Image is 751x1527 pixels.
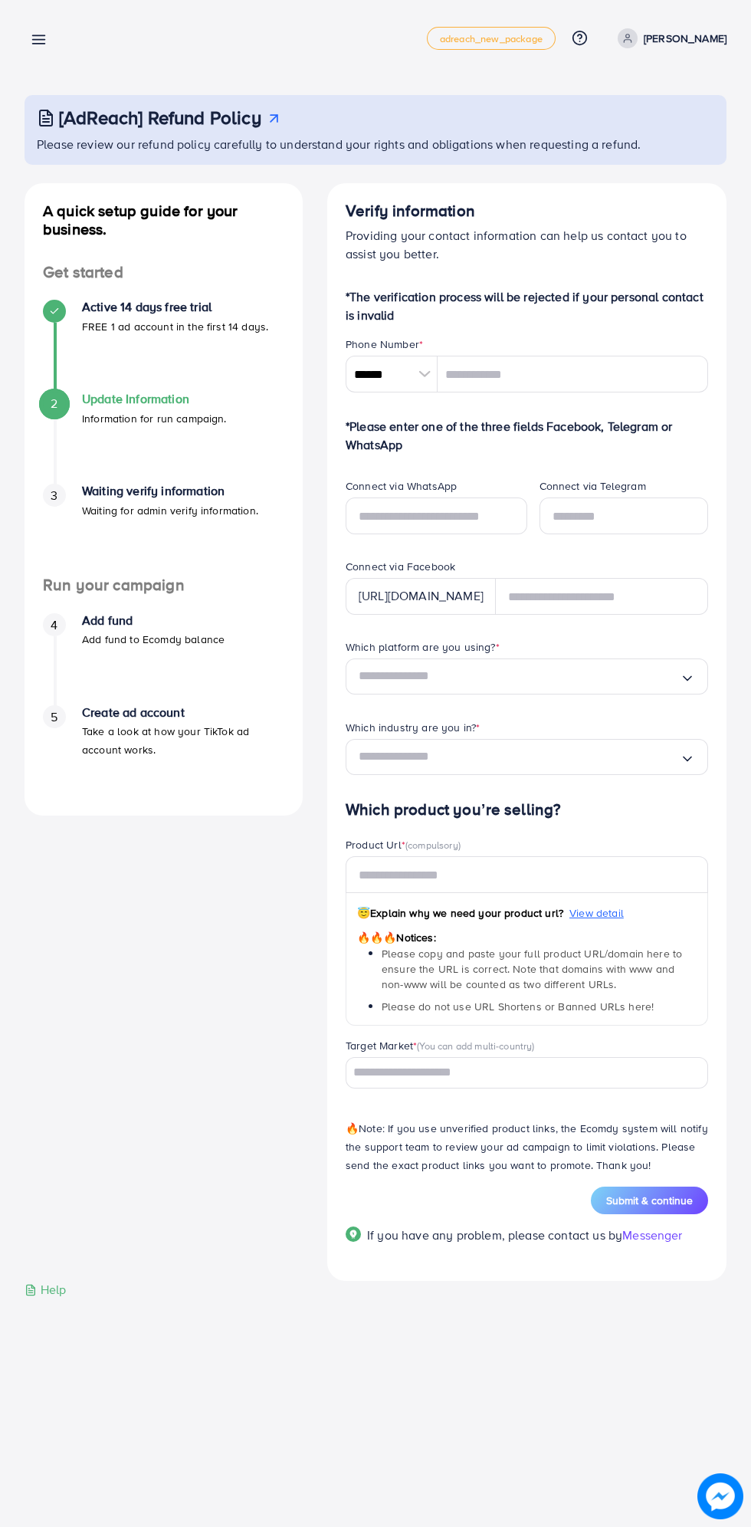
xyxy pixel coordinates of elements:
[82,722,284,759] p: Take a look at how your TikTok ad account works.
[346,720,480,735] label: Which industry are you in?
[612,28,726,48] a: [PERSON_NAME]
[25,484,303,576] li: Waiting verify information
[346,559,455,574] label: Connect via Facebook
[82,501,258,520] p: Waiting for admin verify information.
[367,1227,622,1243] span: If you have any problem, please contact us by
[82,317,268,336] p: FREE 1 ad account in the first 14 days.
[346,800,708,819] h4: Which product you’re selling?
[346,478,457,494] label: Connect via WhatsApp
[440,34,543,44] span: adreach_new_package
[359,665,680,688] input: Search for option
[51,616,57,634] span: 4
[417,1039,534,1052] span: (You can add multi-country)
[25,1281,67,1299] div: Help
[346,337,423,352] label: Phone Number
[346,1038,535,1053] label: Target Market
[25,202,303,238] h4: A quick setup guide for your business.
[25,392,303,484] li: Update Information
[569,905,624,921] span: View detail
[697,1473,743,1519] img: image
[37,135,717,153] p: Please review our refund policy carefully to understand your rights and obligations when requesti...
[59,107,261,129] h3: [AdReach] Refund Policy
[357,930,396,945] span: 🔥🔥🔥
[346,287,708,324] p: *The verification process will be rejected if your personal contact is invalid
[25,576,303,595] h4: Run your campaign
[82,630,225,649] p: Add fund to Ecomdy balance
[346,202,708,221] h4: Verify information
[346,639,500,655] label: Which platform are you using?
[51,487,57,504] span: 3
[25,705,303,797] li: Create ad account
[346,1121,359,1136] span: 🔥
[51,395,57,412] span: 2
[382,999,654,1014] span: Please do not use URL Shortens or Banned URLs here!
[82,484,258,498] h4: Waiting verify information
[82,392,227,406] h4: Update Information
[346,1119,708,1174] p: Note: If you use unverified product links, the Ecomdy system will notify the support team to revi...
[405,838,461,852] span: (compulsory)
[591,1187,708,1214] button: Submit & continue
[346,1227,361,1242] img: Popup guide
[357,905,563,921] span: Explain why we need your product url?
[346,226,708,263] p: Providing your contact information can help us contact you to assist you better.
[539,478,646,494] label: Connect via Telegram
[622,1227,682,1243] span: Messenger
[346,739,708,775] div: Search for option
[346,658,708,695] div: Search for option
[427,27,556,50] a: adreach_new_package
[82,613,225,628] h4: Add fund
[82,705,284,720] h4: Create ad account
[382,946,682,993] span: Please copy and paste your full product URL/domain here to ensure the URL is correct. Note that d...
[346,1057,708,1089] div: Search for option
[357,905,370,921] span: 😇
[644,29,726,48] p: [PERSON_NAME]
[82,409,227,428] p: Information for run campaign.
[346,417,708,454] p: *Please enter one of the three fields Facebook, Telegram or WhatsApp
[51,708,57,726] span: 5
[348,1061,688,1085] input: Search for option
[359,745,680,769] input: Search for option
[25,300,303,392] li: Active 14 days free trial
[346,837,461,852] label: Product Url
[357,930,436,945] span: Notices:
[606,1193,693,1208] span: Submit & continue
[25,263,303,282] h4: Get started
[82,300,268,314] h4: Active 14 days free trial
[25,613,303,705] li: Add fund
[346,578,496,615] div: [URL][DOMAIN_NAME]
